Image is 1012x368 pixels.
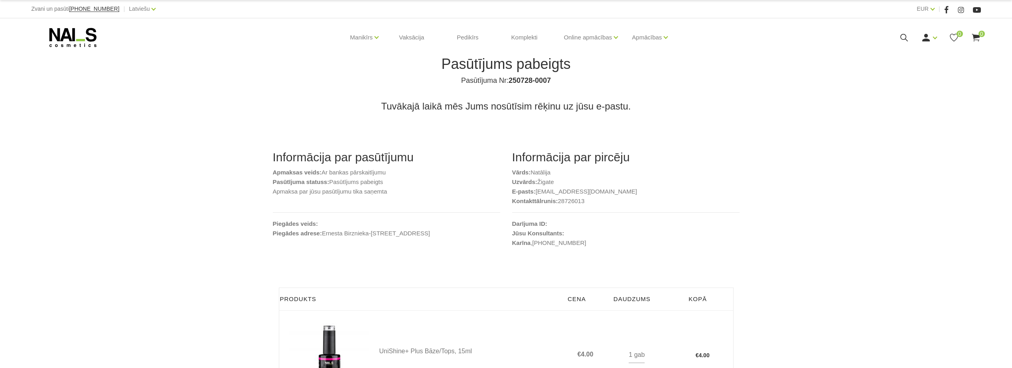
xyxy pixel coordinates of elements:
div: 1 gab [629,347,645,363]
a: Manikīrs [350,22,373,53]
span: | [123,4,125,14]
b: Pasūtījuma statuss: [273,178,329,185]
a: [PHONE_NUMBER] [69,6,119,12]
p: , [512,238,740,248]
span: 0 [978,31,985,37]
b: Uzvārds: [512,178,537,185]
a: Latviešu [129,4,150,14]
b: Darījuma ID: [512,220,547,227]
span: | [939,4,940,14]
a: UniShine+ Plus Bāze/Tops, 15ml [379,348,562,354]
b: Jūsu Konsultants: [512,230,564,237]
a: Apmācības [632,22,662,53]
div: Zvani un pasūti [31,4,119,14]
a: 0 [971,33,981,43]
h4: Pasūtījuma Nr: [279,76,734,85]
th: Produkts [279,288,563,311]
h2: Informācija par pircēju [512,150,740,164]
th: Kopā [663,288,733,311]
h3: Tuvākajā laikā mēs Jums nosūtīsim rēķinu uz jūsu e-pastu. [273,100,740,112]
a: Online apmācības [564,22,612,53]
a: EUR [917,4,929,14]
a: Pedikīrs [450,18,485,57]
b: 250728-0007 [509,76,551,84]
h2: Informācija par pasūtījumu [273,150,500,164]
b: Vārds: [512,169,531,176]
a: Komplekti [505,18,544,57]
span: 4.00 [698,352,709,358]
span: 0 [957,31,963,37]
a: Vaksācija [393,18,430,57]
div: Natālija Žigate [EMAIL_ADDRESS][DOMAIN_NAME] 28726013 [506,150,746,264]
b: E-pasts: [512,188,536,195]
b: Kontakttālrunis: [512,198,558,204]
div: Ar bankas pārskaitījumu Pasūtījums pabeigts Apmaksa par jūsu pasūtījumu tika saņemta Ernesta Birz... [267,150,506,264]
b: Piegādes adrese: [273,230,322,237]
b: Piegādes veids: [273,220,318,227]
h1: Pasūtījums pabeigts [279,56,734,72]
b: Apmaksas veids: [273,169,322,176]
th: Daudzums [602,288,663,311]
span: € [696,352,699,358]
strong: Karīna [512,239,531,246]
span: €4.00 [577,351,596,358]
a: 0 [949,33,959,43]
a: [PHONE_NUMBER] [532,238,586,248]
th: Cena [563,288,602,311]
